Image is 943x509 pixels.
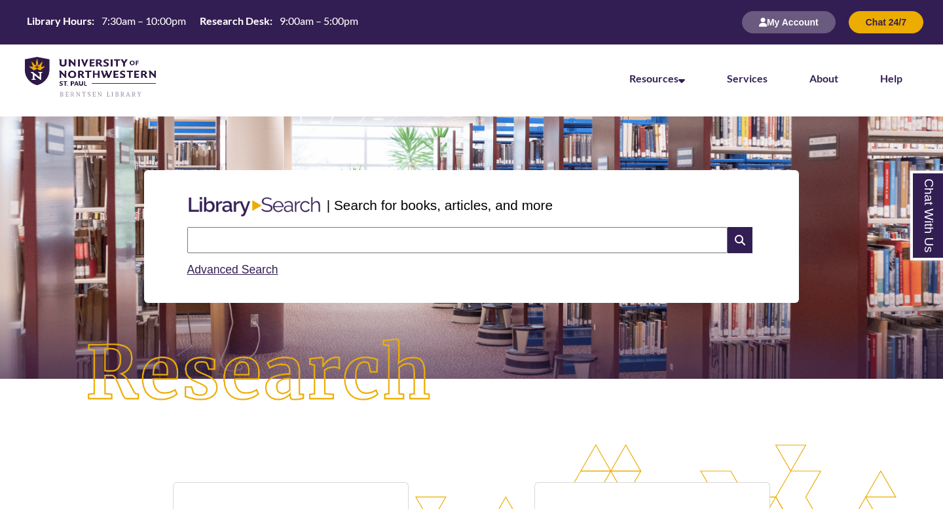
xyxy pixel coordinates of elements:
a: Chat 24/7 [849,16,923,27]
img: UNWSP Library Logo [25,57,156,98]
p: | Search for books, articles, and more [327,195,553,215]
a: About [809,72,838,84]
a: Hours Today [22,14,363,31]
a: Services [727,72,767,84]
button: Chat 24/7 [849,11,923,33]
i: Search [728,227,752,253]
span: 9:00am – 5:00pm [280,14,358,27]
img: Research [47,300,471,448]
img: Libary Search [182,192,327,222]
a: My Account [742,16,836,27]
th: Research Desk: [194,14,274,28]
button: My Account [742,11,836,33]
span: 7:30am – 10:00pm [102,14,186,27]
a: Help [880,72,902,84]
table: Hours Today [22,14,363,30]
a: Resources [629,72,685,84]
th: Library Hours: [22,14,96,28]
a: Advanced Search [187,263,278,276]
